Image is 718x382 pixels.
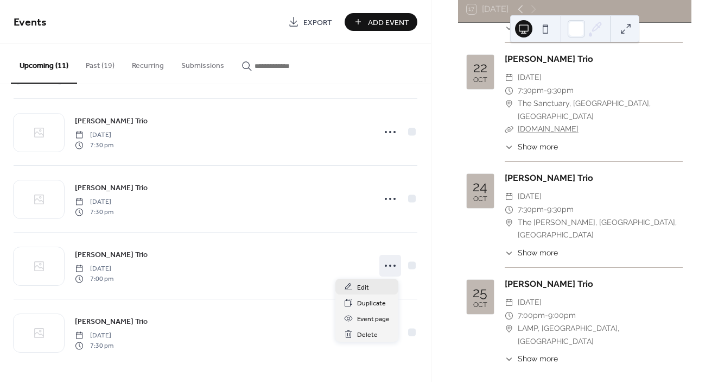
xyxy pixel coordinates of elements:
span: The Sanctuary, [GEOGRAPHIC_DATA], [GEOGRAPHIC_DATA] [518,97,683,123]
div: ​ [505,141,513,153]
div: ​ [505,216,513,229]
span: Show more [518,141,558,153]
div: Oct [473,77,487,84]
button: ​Show more [505,22,558,34]
div: ​ [505,190,513,203]
div: ​ [505,203,513,216]
span: 7:30pm [518,84,544,97]
div: ​ [505,309,513,322]
div: 22 [473,61,487,74]
a: [PERSON_NAME] Trio [75,248,148,261]
span: - [544,203,547,216]
span: [PERSON_NAME] Trio [75,116,148,127]
div: ​ [505,247,513,259]
span: LAMP, [GEOGRAPHIC_DATA], [GEOGRAPHIC_DATA] [518,322,683,348]
div: ​ [505,353,513,365]
button: Recurring [123,44,173,83]
button: Add Event [345,13,417,31]
a: [DOMAIN_NAME] [518,124,579,133]
span: [PERSON_NAME] Trio [75,249,148,261]
span: 7:00pm [518,309,545,322]
div: ​ [505,22,513,34]
div: ​ [505,296,513,309]
span: 7:30 pm [75,207,113,217]
span: Show more [518,353,558,365]
span: [DATE] [75,331,113,341]
div: ​ [505,84,513,97]
button: ​Show more [505,247,558,259]
button: ​Show more [505,141,558,153]
div: [PERSON_NAME] Trio [505,278,683,291]
span: [DATE] [75,264,113,274]
span: Event page [357,314,390,325]
div: [PERSON_NAME] Trio [505,172,683,185]
button: Upcoming (11) [11,44,77,84]
span: 7:30 pm [75,341,113,350]
span: 9:00pm [548,309,576,322]
div: ​ [505,97,513,110]
span: - [545,309,548,322]
span: 9:30pm [547,84,574,97]
a: [PERSON_NAME] Trio [75,181,148,194]
span: 7:30 pm [75,140,113,150]
button: ​Show more [505,353,558,365]
span: [PERSON_NAME] Trio [75,316,148,328]
span: 7:30pm [518,203,544,216]
span: - [544,84,547,97]
span: Add Event [368,17,409,28]
button: Past (19) [77,44,123,83]
span: Show more [518,247,558,259]
span: The [PERSON_NAME], [GEOGRAPHIC_DATA], [GEOGRAPHIC_DATA] [518,216,683,242]
a: Export [280,13,340,31]
span: Events [14,12,47,33]
span: [DATE] [518,71,542,84]
div: Oct [473,196,487,203]
span: [DATE] [518,296,542,309]
div: 24 [473,180,487,193]
a: [PERSON_NAME] Trio [75,315,148,328]
a: [PERSON_NAME] Trio [75,115,148,127]
span: Duplicate [357,298,386,309]
div: ​ [505,123,513,136]
a: [PERSON_NAME] Trio [505,54,593,64]
span: [DATE] [75,197,113,207]
span: Delete [357,329,378,341]
span: [DATE] [75,130,113,140]
span: [DATE] [518,190,542,203]
div: ​ [505,71,513,84]
div: 25 [473,286,487,299]
span: Export [303,17,332,28]
div: Oct [473,302,487,309]
span: [PERSON_NAME] Trio [75,183,148,194]
span: 9:30pm [547,203,574,216]
span: 7:00 pm [75,274,113,284]
span: Edit [357,282,369,293]
button: Submissions [173,44,233,83]
div: ​ [505,322,513,335]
